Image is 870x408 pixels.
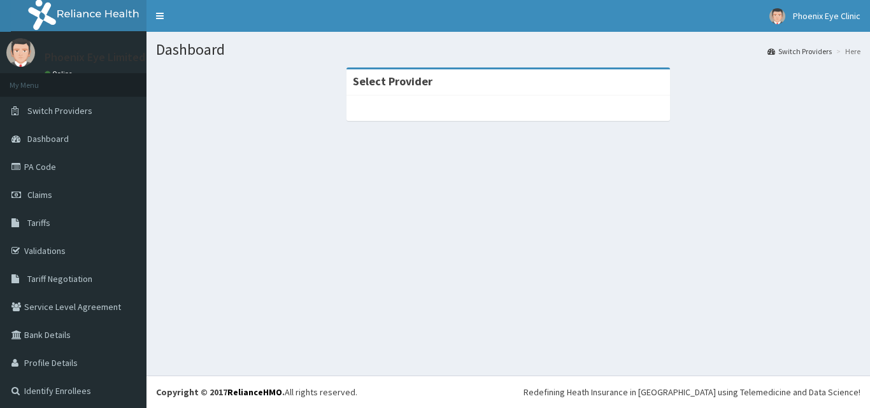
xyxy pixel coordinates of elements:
span: Dashboard [27,133,69,144]
a: Switch Providers [767,46,832,57]
strong: Select Provider [353,74,432,88]
span: Phoenix Eye Clinic [793,10,860,22]
a: RelianceHMO [227,386,282,398]
div: Redefining Heath Insurance in [GEOGRAPHIC_DATA] using Telemedicine and Data Science! [524,386,860,398]
a: Online [45,69,75,78]
li: Here [833,46,860,57]
span: Switch Providers [27,105,92,116]
span: Claims [27,189,52,200]
span: Tariff Negotiation [27,273,92,285]
h1: Dashboard [156,41,860,58]
footer: All rights reserved. [146,376,870,408]
img: User Image [6,38,35,67]
p: Phoenix Eye Limited [45,52,145,63]
span: Tariffs [27,217,50,229]
img: User Image [769,8,785,24]
strong: Copyright © 2017 . [156,386,285,398]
